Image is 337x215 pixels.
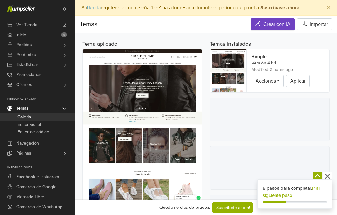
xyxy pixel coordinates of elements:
[17,114,31,120] font: Galería
[16,106,28,111] font: Temas
[16,82,32,87] font: Clientes
[252,61,276,65] span: Versión 4.11.1
[297,18,332,30] button: Importar
[101,5,260,11] font: requiere la contraseña 'bee' para ingresar a durante el período de prueba.
[212,202,253,213] a: ¡Suscríbete ahora!
[16,184,56,189] font: Comercio de Google
[286,75,310,87] button: Aplicar
[210,41,251,48] h5: Temas instalados
[252,54,267,59] span: Simple
[80,21,97,28] span: Temas
[252,68,293,72] span: 2025-09-18 18:59
[256,78,276,84] span: Acciones
[16,174,59,179] font: Facebook e Instagram
[83,49,202,201] img: Marcador de posición de tema Simple: una representación visual de una imagen de marcador de posic...
[17,129,49,135] font: Editor de código
[16,52,36,57] font: Productos
[7,97,37,101] font: Personalización
[260,5,301,11] a: Suscríbase ahora.
[16,204,62,209] font: Comercio de WhatsApp
[16,194,44,199] font: Mercado Libre
[17,122,41,127] font: Editor visual
[16,150,31,156] font: Páginas
[63,33,65,37] font: 5
[16,22,37,27] font: Ver Tienda
[16,72,42,77] font: Promociones
[16,42,32,47] font: Pedidos
[16,32,26,37] font: Inicio
[16,62,39,67] font: Estadísticas
[327,3,330,12] font: ×
[320,0,337,15] button: Cerca
[215,205,250,210] font: ¡Suscríbete ahora!
[210,49,246,92] img: Marcador de posición de tema Simple: una representación visual de una imagen de marcador de posic...
[82,41,202,48] h5: Tema aplicado
[16,141,39,146] font: Navegación
[263,185,312,191] font: 5 pasos para completar.
[159,205,210,210] font: Quedan 6 días de prueba.
[252,75,284,87] a: Acciones
[263,185,320,198] a: Ir al siguiente paso.
[7,166,32,169] font: Integraciones
[81,5,87,11] font: Su
[251,18,295,30] a: Crear con IA
[87,5,101,11] a: tienda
